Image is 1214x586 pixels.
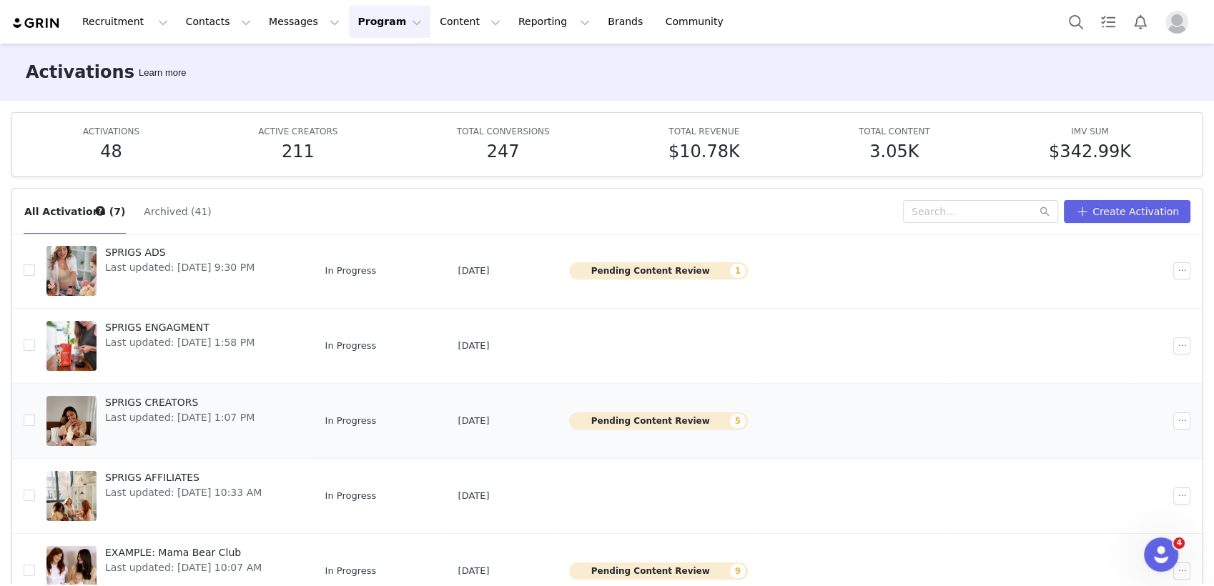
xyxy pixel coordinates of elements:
[1060,6,1092,38] button: Search
[569,562,748,580] button: Pending Content Review9
[105,545,262,560] span: EXAMPLE: Mama Bear Club
[46,317,302,374] a: SPRIGS ENGAGMENTLast updated: [DATE] 1:58 PM
[458,414,490,428] span: [DATE]
[569,262,748,279] button: Pending Content Review1
[26,59,134,85] h3: Activations
[458,264,490,278] span: [DATE]
[599,6,656,38] a: Brands
[11,16,61,30] img: grin logo
[83,126,139,136] span: ACTIVATIONS
[657,6,739,38] a: Community
[105,485,262,500] span: Last updated: [DATE] 10:33 AM
[325,564,377,578] span: In Progress
[105,335,255,350] span: Last updated: [DATE] 1:58 PM
[510,6,598,38] button: Reporting
[100,139,122,164] h5: 48
[282,139,315,164] h5: 211
[325,264,377,278] span: In Progress
[458,564,490,578] span: [DATE]
[24,200,126,223] button: All Activations (7)
[431,6,509,38] button: Content
[1157,11,1203,34] button: Profile
[569,412,748,429] button: Pending Content Review5
[46,467,302,525] a: SPRIGS AFFILIATESLast updated: [DATE] 10:33 AM
[1144,537,1178,572] iframe: Intercom live chat
[869,139,919,164] h5: 3.05K
[1071,126,1109,136] span: IMV SUM
[74,6,177,38] button: Recruitment
[325,414,377,428] span: In Progress
[1040,207,1050,217] i: icon: search
[143,200,212,223] button: Archived (41)
[105,470,262,485] span: SPRIGS AFFILIATES
[1092,6,1124,38] a: Tasks
[105,320,255,335] span: SPRIGS ENGAGMENT
[325,339,377,353] span: In Progress
[1165,11,1188,34] img: placeholder-profile.jpg
[136,66,189,80] div: Tooltip anchor
[94,204,107,217] div: Tooltip anchor
[105,245,255,260] span: SPRIGS ADS
[325,489,377,503] span: In Progress
[105,260,255,275] span: Last updated: [DATE] 9:30 PM
[1173,537,1185,549] span: 4
[105,560,262,575] span: Last updated: [DATE] 10:07 AM
[903,200,1058,223] input: Search...
[260,6,348,38] button: Messages
[859,126,930,136] span: TOTAL CONTENT
[46,242,302,299] a: SPRIGS ADSLast updated: [DATE] 9:30 PM
[1049,139,1131,164] h5: $342.99K
[1125,6,1156,38] button: Notifications
[458,339,490,353] span: [DATE]
[105,395,255,410] span: SPRIGS CREATORS
[349,6,430,38] button: Program
[668,139,740,164] h5: $10.78K
[487,139,520,164] h5: 247
[177,6,260,38] button: Contacts
[1064,200,1190,223] button: Create Activation
[458,489,490,503] span: [DATE]
[258,126,337,136] span: ACTIVE CREATORS
[668,126,739,136] span: TOTAL REVENUE
[46,392,302,450] a: SPRIGS CREATORSLast updated: [DATE] 1:07 PM
[457,126,550,136] span: TOTAL CONVERSIONS
[105,410,255,425] span: Last updated: [DATE] 1:07 PM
